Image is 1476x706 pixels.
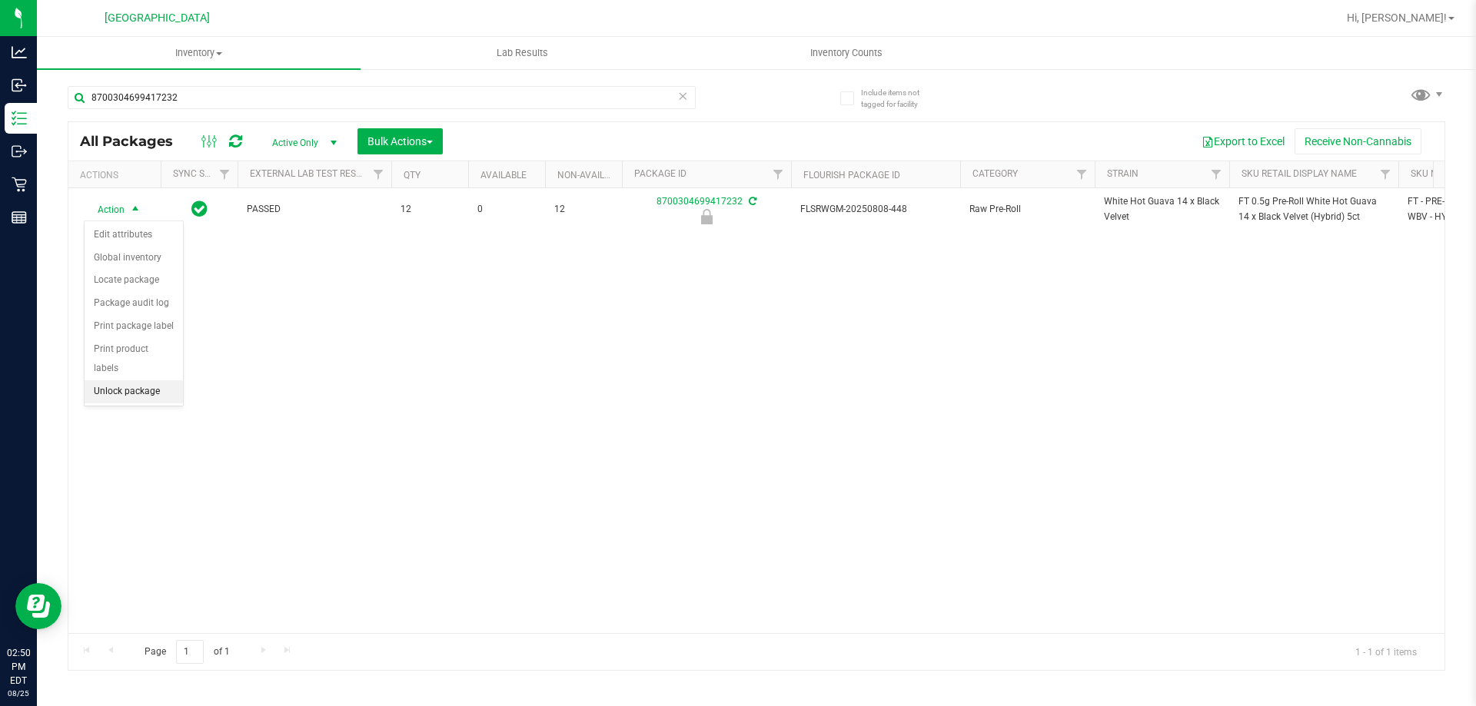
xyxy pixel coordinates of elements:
[15,583,61,629] iframe: Resource center
[1104,194,1220,224] span: White Hot Guava 14 x Black Velvet
[85,247,183,270] li: Global inventory
[800,202,951,217] span: FLSRWGM-20250808-448
[1347,12,1447,24] span: Hi, [PERSON_NAME]!
[126,199,145,220] span: select
[746,196,756,207] span: Sync from Compliance System
[85,269,183,292] li: Locate package
[85,315,183,338] li: Print package label
[12,210,27,225] inline-svg: Reports
[404,170,421,181] a: Qty
[620,209,793,224] div: Newly Received
[1107,168,1139,179] a: Strain
[367,135,433,147] span: Bulk Actions
[357,128,443,154] button: Bulk Actions
[861,87,938,110] span: Include items not tagged for facility
[12,78,27,93] inline-svg: Inbound
[1238,194,1389,224] span: FT 0.5g Pre-Roll White Hot Guava 14 x Black Velvet (Hybrid) 5ct
[1411,168,1457,179] a: SKU Name
[1204,161,1229,187] a: Filter
[401,202,459,217] span: 12
[12,144,27,159] inline-svg: Outbound
[969,202,1085,217] span: Raw Pre-Roll
[37,46,361,60] span: Inventory
[173,168,232,179] a: Sync Status
[176,640,204,664] input: 1
[85,380,183,403] li: Unlock package
[1295,128,1421,154] button: Receive Non-Cannabis
[85,338,183,380] li: Print product labels
[557,170,626,181] a: Non-Available
[972,168,1018,179] a: Category
[1373,161,1398,187] a: Filter
[1069,161,1095,187] a: Filter
[657,196,743,207] a: 8700304699417232
[12,111,27,126] inline-svg: Inventory
[247,202,382,217] span: PASSED
[80,133,188,150] span: All Packages
[68,86,696,109] input: Search Package ID, Item Name, SKU, Lot or Part Number...
[12,45,27,60] inline-svg: Analytics
[1242,168,1357,179] a: Sku Retail Display Name
[84,199,125,220] span: Action
[677,86,688,106] span: Clear
[212,161,238,187] a: Filter
[684,37,1008,69] a: Inventory Counts
[37,37,361,69] a: Inventory
[191,198,208,220] span: In Sync
[80,170,155,181] div: Actions
[1343,640,1429,663] span: 1 - 1 of 1 items
[477,202,536,217] span: 0
[7,646,30,688] p: 02:50 PM EDT
[1192,128,1295,154] button: Export to Excel
[85,292,183,315] li: Package audit log
[790,46,903,60] span: Inventory Counts
[105,12,210,25] span: [GEOGRAPHIC_DATA]
[634,168,686,179] a: Package ID
[12,177,27,192] inline-svg: Retail
[85,224,183,247] li: Edit attributes
[766,161,791,187] a: Filter
[476,46,569,60] span: Lab Results
[250,168,371,179] a: External Lab Test Result
[803,170,900,181] a: Flourish Package ID
[366,161,391,187] a: Filter
[7,688,30,699] p: 08/25
[361,37,684,69] a: Lab Results
[554,202,613,217] span: 12
[131,640,242,664] span: Page of 1
[480,170,527,181] a: Available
